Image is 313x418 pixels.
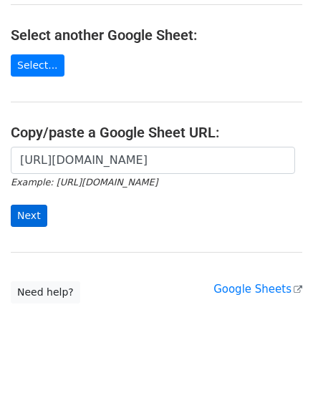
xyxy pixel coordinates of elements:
[213,283,302,296] a: Google Sheets
[11,205,47,227] input: Next
[11,26,302,44] h4: Select another Google Sheet:
[11,54,64,77] a: Select...
[11,124,302,141] h4: Copy/paste a Google Sheet URL:
[11,177,158,188] small: Example: [URL][DOMAIN_NAME]
[11,281,80,303] a: Need help?
[11,147,295,174] input: Paste your Google Sheet URL here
